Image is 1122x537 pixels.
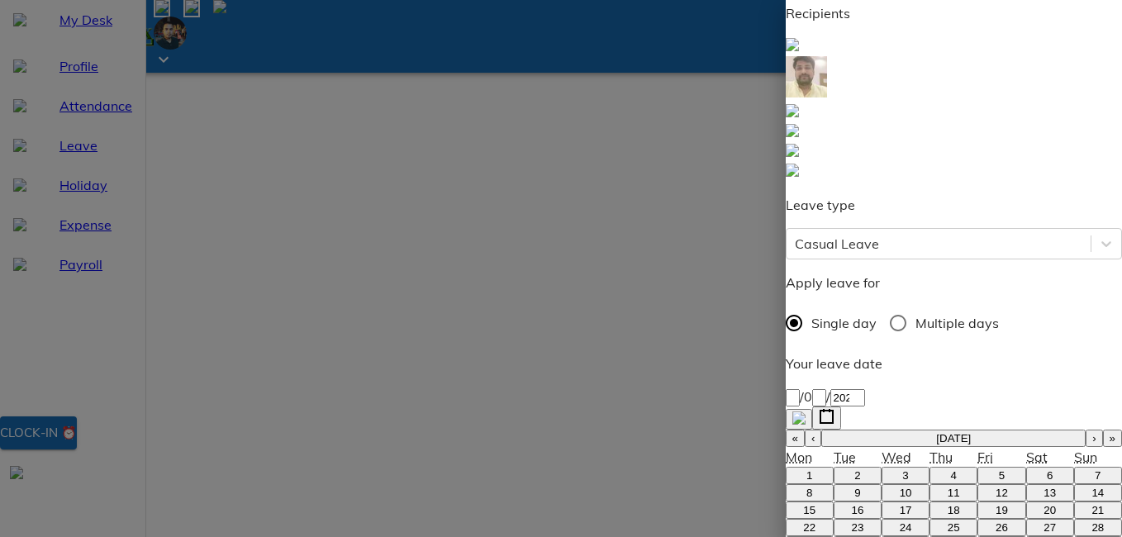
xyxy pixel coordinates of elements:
[803,504,815,516] abbr: September 15, 2025
[821,430,1086,447] button: [DATE]
[786,38,799,51] img: defaultEmp.0e2b4d71.svg
[977,519,1025,536] button: September 26, 2025
[977,467,1025,484] button: September 5, 2025
[948,487,960,499] abbr: September 11, 2025
[786,56,1122,102] a: Prashant Kumar Chaudhary
[786,274,880,291] span: Apply leave for
[786,355,882,372] span: Your leave date
[929,519,977,536] button: September 25, 2025
[792,411,806,425] img: clearIcon.00697547.svg
[786,142,1122,162] a: Loraine Rosa
[803,521,815,534] abbr: September 22, 2025
[1091,504,1104,516] abbr: September 21, 2025
[800,388,804,405] span: /
[786,36,1122,56] a: Subhdra Yadav
[786,449,812,465] abbr: Monday
[805,430,821,447] button: ‹
[1026,467,1074,484] button: September 6, 2025
[1091,521,1104,534] abbr: September 28, 2025
[1074,467,1122,484] button: September 7, 2025
[948,521,960,534] abbr: September 25, 2025
[1026,501,1074,519] button: September 20, 2025
[1086,430,1102,447] button: ›
[806,487,812,499] abbr: September 8, 2025
[786,519,834,536] button: September 22, 2025
[854,469,860,482] abbr: September 2, 2025
[948,504,960,516] abbr: September 18, 2025
[882,484,929,501] button: September 10, 2025
[977,449,993,465] abbr: Friday
[786,389,800,406] input: --
[900,487,912,499] abbr: September 10, 2025
[929,484,977,501] button: September 11, 2025
[996,487,1008,499] abbr: September 12, 2025
[804,388,812,405] span: 0
[1074,519,1122,536] button: September 28, 2025
[977,484,1025,501] button: September 12, 2025
[882,449,911,465] abbr: Wednesday
[854,487,860,499] abbr: September 9, 2025
[996,521,1008,534] abbr: September 26, 2025
[786,144,799,157] img: defaultEmp.0e2b4d71.svg
[929,467,977,484] button: September 4, 2025
[882,467,929,484] button: September 3, 2025
[929,501,977,519] button: September 18, 2025
[929,449,953,465] abbr: Thursday
[786,56,827,97] img: 90d1f175-eb9f-4fb6-97a3-73937a860b2a.jpg
[786,124,799,137] img: defaultEmp.0e2b4d71.svg
[915,313,999,333] span: Multiple days
[900,504,912,516] abbr: September 17, 2025
[851,521,863,534] abbr: September 23, 2025
[1047,469,1053,482] abbr: September 6, 2025
[786,467,834,484] button: September 1, 2025
[786,102,1122,122] a: ASHISH JHA
[1091,487,1104,499] abbr: September 14, 2025
[834,484,882,501] button: September 9, 2025
[851,504,863,516] abbr: September 16, 2025
[1026,519,1074,536] button: September 27, 2025
[786,430,805,447] button: «
[786,501,834,519] button: September 15, 2025
[834,449,856,465] abbr: Tuesday
[786,162,1122,182] a: Soumendra Mahapatra
[1074,501,1122,519] button: September 21, 2025
[786,104,799,117] img: defaultEmp.0e2b4d71.svg
[900,521,912,534] abbr: September 24, 2025
[977,501,1025,519] button: September 19, 2025
[811,313,877,333] span: Single day
[834,467,882,484] button: September 2, 2025
[830,389,865,406] input: ----
[786,5,850,21] span: Recipients
[812,389,826,406] input: --
[1103,430,1122,447] button: »
[786,164,799,177] img: defaultEmp.0e2b4d71.svg
[1026,449,1048,465] abbr: Saturday
[795,234,879,254] div: Casual Leave
[786,484,834,501] button: September 8, 2025
[786,122,1122,142] a: sumHR admin
[826,388,830,405] span: /
[1044,487,1056,499] abbr: September 13, 2025
[1044,504,1056,516] abbr: September 20, 2025
[1074,484,1122,501] button: September 14, 2025
[806,469,812,482] abbr: September 1, 2025
[1044,521,1056,534] abbr: September 27, 2025
[951,469,957,482] abbr: September 4, 2025
[786,306,1122,340] div: daytype
[834,501,882,519] button: September 16, 2025
[1074,449,1097,465] abbr: Sunday
[902,469,908,482] abbr: September 3, 2025
[999,469,1005,482] abbr: September 5, 2025
[786,195,1122,215] p: Leave type
[1095,469,1101,482] abbr: September 7, 2025
[882,519,929,536] button: September 24, 2025
[882,501,929,519] button: September 17, 2025
[834,519,882,536] button: September 23, 2025
[1026,484,1074,501] button: September 13, 2025
[996,504,1008,516] abbr: September 19, 2025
